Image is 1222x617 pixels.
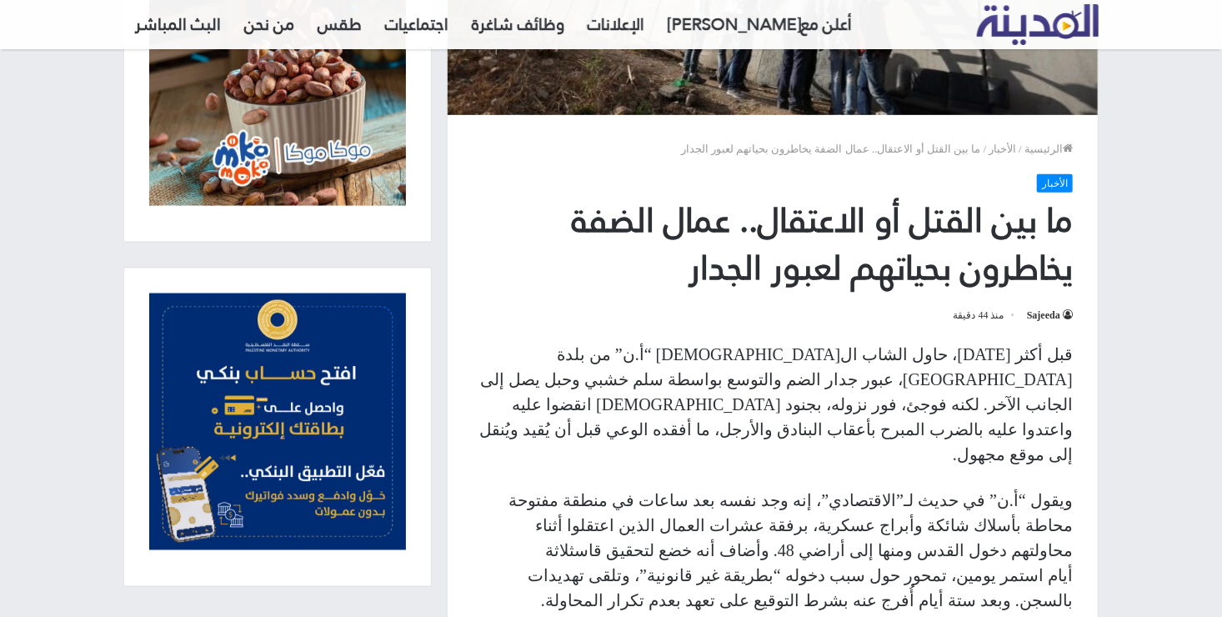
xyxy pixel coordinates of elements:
[1019,143,1022,155] em: /
[473,197,1073,293] h1: ما بين القتل أو الاعتقال.. عمال الضفة يخاطرون بحياتهم لعبور الجدار
[473,342,1073,467] p: قبل أكثر [DATE]، حاول الشاب ال[DEMOGRAPHIC_DATA] “أ.ن” من بلدة [GEOGRAPHIC_DATA]، عبور جدار الضم ...
[984,143,987,155] em: /
[473,488,1073,613] p: ويقول “أ.ن” في حديث لـ”الاقتصادي”، إنه وجد نفسه بعد ساعات في منطقة مفتوحة محاطة بأسلاك شائكة وأبر...
[954,305,1017,325] span: منذ 44 دقيقة
[681,143,981,155] span: ما بين القتل أو الاعتقال.. عمال الضفة يخاطرون بحياتهم لعبور الجدار
[1027,309,1073,321] a: Sajeeda
[1024,143,1073,155] a: الرئيسية
[1037,174,1073,193] a: الأخبار
[989,143,1016,155] a: الأخبار
[977,4,1099,45] img: تلفزيون المدينة
[977,5,1099,46] a: تلفزيون المدينة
